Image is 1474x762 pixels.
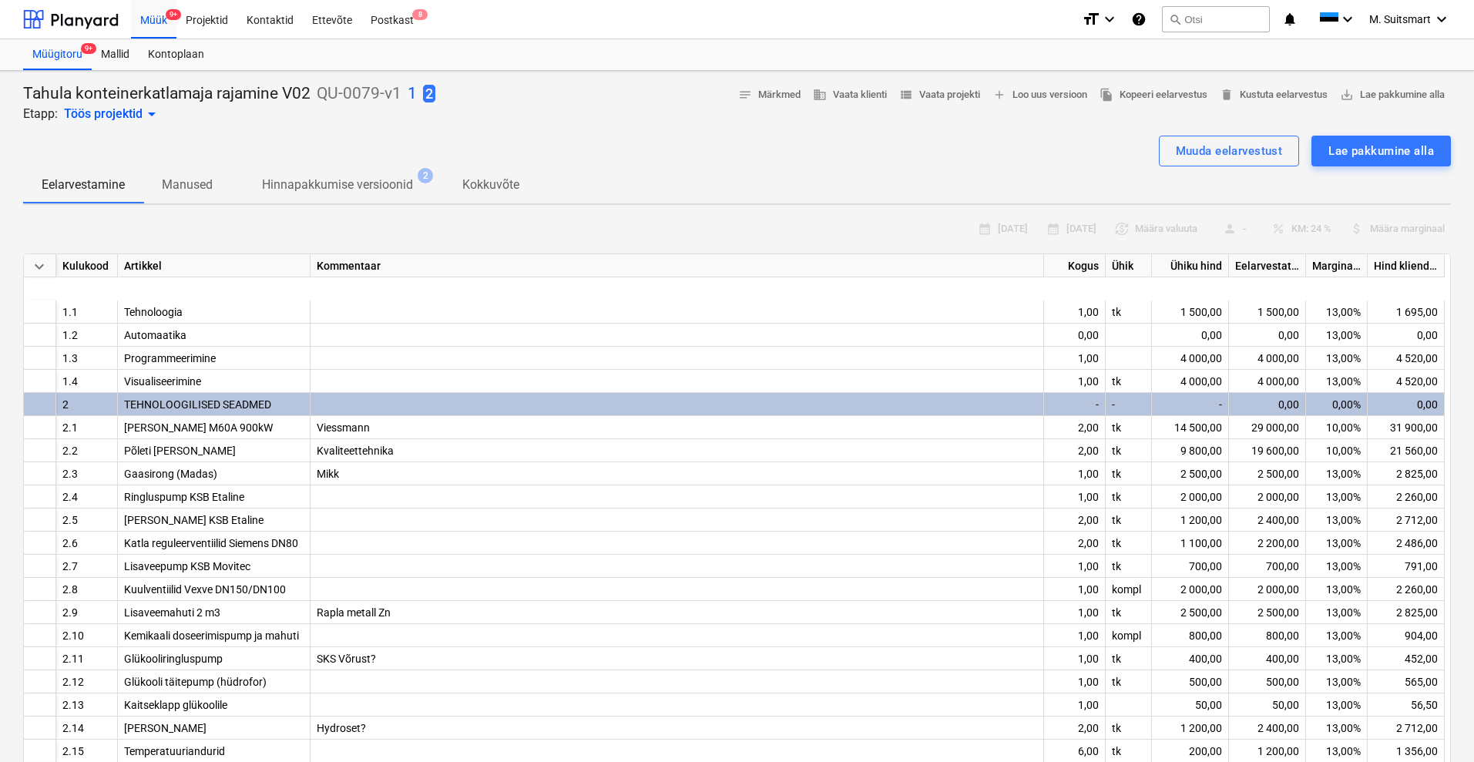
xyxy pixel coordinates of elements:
[1229,670,1306,693] div: 500,00
[1044,624,1106,647] div: 1,00
[1106,254,1152,277] div: Ühik
[124,375,201,388] span: Visualiseerimine
[1044,555,1106,578] div: 1,00
[124,491,244,503] span: Ringluspump KSB Etaline
[1106,416,1152,439] div: tk
[1152,647,1229,670] div: 400,00
[23,83,311,105] p: Tahula konteinerkatlamaja rajamine V02
[1152,347,1229,370] div: 4 000,00
[1229,624,1306,647] div: 800,00
[124,445,236,457] span: Põleti Weishaupt
[124,676,267,688] span: Glükooli täitepump (hüdrofor)
[118,254,311,277] div: Artikkel
[1229,555,1306,578] div: 700,00
[813,88,827,102] span: business
[1368,347,1445,370] div: 4 520,00
[408,83,417,105] button: 1
[899,88,913,102] span: view_list
[1368,393,1445,416] div: 0,00
[738,86,801,104] span: Märkmed
[56,624,118,647] div: 2.10
[1044,393,1106,416] div: -
[1082,10,1100,29] i: format_size
[124,537,298,549] span: Katla reguleerventiilid Siemens DN80
[813,86,887,104] span: Vaata klienti
[1229,416,1306,439] div: 29 000,00
[1368,647,1445,670] div: 452,00
[311,254,1044,277] div: Kommentaar
[1368,532,1445,555] div: 2 486,00
[1106,601,1152,624] div: tk
[1229,601,1306,624] div: 2 500,00
[893,83,986,107] button: Vaata projekti
[1044,693,1106,717] div: 1,00
[262,176,413,194] p: Hinnapakkumise versioonid
[56,324,118,347] div: 1.2
[124,629,299,642] span: Kemikaali doseerimispump ja mahuti
[1306,693,1368,717] div: 13,00%
[1152,693,1229,717] div: 50,00
[1432,10,1451,29] i: keyboard_arrow_down
[56,393,118,416] div: 2
[56,601,118,624] div: 2.9
[124,583,286,596] span: Kuulventiilid Vexve DN150/DN100
[1229,693,1306,717] div: 50,00
[1106,532,1152,555] div: tk
[1306,509,1368,532] div: 13,00%
[1368,717,1445,740] div: 2 712,00
[1368,601,1445,624] div: 2 825,00
[1044,485,1106,509] div: 1,00
[1100,86,1207,104] span: Kopeeri eelarvestus
[1152,393,1229,416] div: -
[1106,300,1152,324] div: tk
[1044,347,1106,370] div: 1,00
[56,647,118,670] div: 2.11
[807,83,893,107] button: Vaata klienti
[1229,578,1306,601] div: 2 000,00
[139,39,213,70] div: Kontoplaan
[1368,670,1445,693] div: 565,00
[1306,370,1368,393] div: 13,00%
[1176,141,1283,161] div: Muuda eelarvestust
[317,83,401,105] p: QU-0079-v1
[1334,83,1451,107] button: Lae pakkumine alla
[1306,601,1368,624] div: 13,00%
[1369,13,1431,25] span: M. Suitsmart
[1044,670,1106,693] div: 1,00
[1100,10,1119,29] i: keyboard_arrow_down
[1306,485,1368,509] div: 13,00%
[992,86,1087,104] span: Loo uus versioon
[1152,324,1229,347] div: 0,00
[1368,693,1445,717] div: 56,50
[1106,462,1152,485] div: tk
[1152,509,1229,532] div: 1 200,00
[162,176,213,194] p: Manused
[1093,83,1214,107] button: Kopeeri eelarvestus
[1368,416,1445,439] div: 31 900,00
[92,39,139,70] a: Mallid
[1169,13,1181,25] span: search
[1368,300,1445,324] div: 1 695,00
[317,722,366,734] span: Hydroset?
[56,462,118,485] div: 2.3
[64,105,161,123] div: Töös projektid
[1106,509,1152,532] div: tk
[1044,647,1106,670] div: 1,00
[317,445,394,457] span: Kvaliteettehnika
[124,560,250,572] span: Lisaveepump KSB Movitec
[1368,578,1445,601] div: 2 260,00
[56,693,118,717] div: 2.13
[56,416,118,439] div: 2.1
[423,85,435,102] span: 2
[1152,624,1229,647] div: 800,00
[317,606,391,619] span: Rapla metall Zn
[1152,439,1229,462] div: 9 800,00
[1282,10,1298,29] i: notifications
[1106,393,1152,416] div: -
[1162,6,1270,32] button: Otsi
[1044,509,1106,532] div: 2,00
[1328,141,1434,161] div: Lae pakkumine alla
[1306,439,1368,462] div: 10,00%
[1306,254,1368,277] div: Marginaal, %
[1306,624,1368,647] div: 13,00%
